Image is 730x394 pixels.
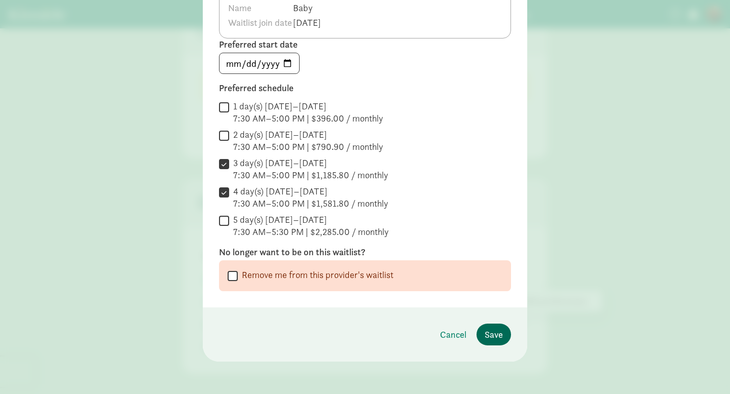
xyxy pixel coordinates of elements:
div: 7:30 AM–5:00 PM | $790.90 / monthly [233,141,383,153]
div: 7:30 AM–5:00 PM | $1,581.80 / monthly [233,198,388,210]
button: Save [477,324,511,345]
td: Baby [293,1,327,15]
button: Cancel [432,324,474,345]
label: Preferred start date [219,38,511,51]
div: 7:30 AM–5:30 PM | $2,285.00 / monthly [233,226,389,238]
div: 4 day(s) [DATE]–[DATE] [233,185,388,198]
div: 3 day(s) [DATE]–[DATE] [233,157,388,169]
div: 7:30 AM–5:00 PM | $396.00 / monthly [233,112,383,125]
th: Waitlist join date [228,15,293,30]
div: 1 day(s) [DATE]–[DATE] [233,100,383,112]
span: Cancel [440,328,466,341]
span: Save [485,328,503,341]
th: Name [228,1,293,15]
div: 2 day(s) [DATE]–[DATE] [233,129,383,141]
label: No longer want to be on this waitlist? [219,246,511,258]
label: Remove me from this provider's waitlist [238,269,393,281]
div: 5 day(s) [DATE]–[DATE] [233,214,389,226]
td: [DATE] [293,15,327,30]
label: Preferred schedule [219,82,511,94]
div: 7:30 AM–5:00 PM | $1,185.80 / monthly [233,169,388,181]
